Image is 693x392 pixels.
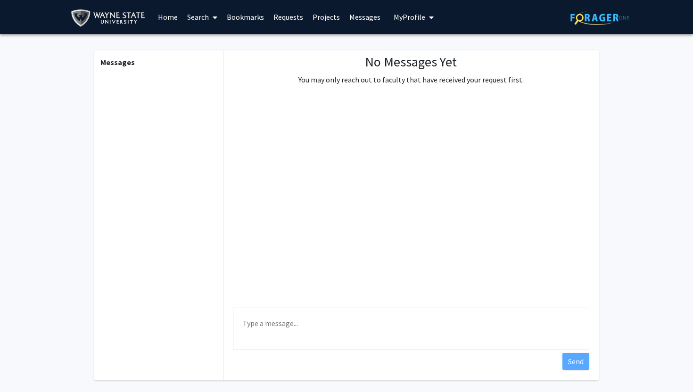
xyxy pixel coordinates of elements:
[222,0,269,33] a: Bookmarks
[298,74,524,85] p: You may only reach out to faculty that have received your request first.
[345,0,385,33] a: Messages
[233,308,589,350] textarea: Message
[570,10,629,25] img: ForagerOne Logo
[182,0,222,33] a: Search
[153,0,182,33] a: Home
[308,0,345,33] a: Projects
[100,57,135,67] b: Messages
[298,54,524,70] h1: No Messages Yet
[562,353,589,370] button: Send
[394,12,425,22] span: My Profile
[7,350,40,385] iframe: Chat
[71,8,149,29] img: Wayne State University Logo
[269,0,308,33] a: Requests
